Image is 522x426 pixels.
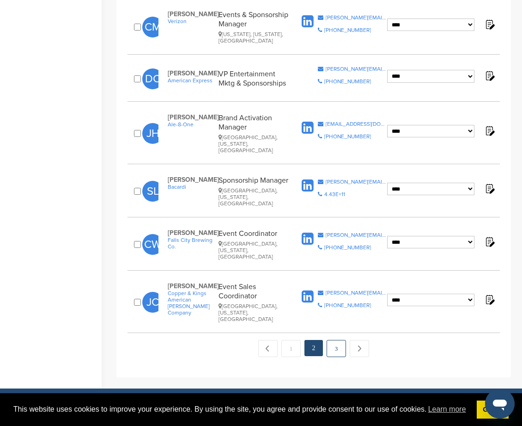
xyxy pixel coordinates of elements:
img: Notes [484,70,495,81]
div: 4.43E+11 [324,191,345,197]
div: Event Sales Coordinator [219,282,290,322]
img: Notes [484,125,495,136]
a: American Express [168,77,214,84]
a: 3 [327,340,346,357]
div: Event Coordinator [219,229,290,260]
a: ← Previous [258,340,278,357]
div: [PERSON_NAME][EMAIL_ADDRESS][PERSON_NAME][DOMAIN_NAME] [326,66,387,72]
div: [PERSON_NAME][EMAIL_ADDRESS][DOMAIN_NAME] [326,232,387,238]
a: dismiss cookie message [477,401,509,419]
div: [EMAIL_ADDRESS][DOMAIN_NAME] [326,121,387,127]
img: Notes [484,294,495,305]
span: JC [142,292,163,313]
a: Falls City Brewing Co. [168,237,214,250]
div: [PERSON_NAME][EMAIL_ADDRESS][PERSON_NAME][DOMAIN_NAME] [326,15,387,20]
div: [GEOGRAPHIC_DATA], [US_STATE], [GEOGRAPHIC_DATA] [219,303,290,322]
a: learn more about cookies [427,402,467,416]
em: 2 [304,340,323,356]
a: Verizon [168,18,214,25]
div: [US_STATE], [US_STATE], [GEOGRAPHIC_DATA] [219,31,290,44]
span: This website uses cookies to improve your experience. By using the site, you agree and provide co... [13,402,469,416]
div: [PHONE_NUMBER] [324,134,371,139]
div: [GEOGRAPHIC_DATA], [US_STATE], [GEOGRAPHIC_DATA] [219,241,290,260]
a: 1 [281,340,301,357]
img: Notes [484,183,495,194]
div: Brand Activation Manager [219,113,290,154]
div: [PHONE_NUMBER] [324,27,371,33]
span: [PERSON_NAME] [168,69,214,77]
div: [GEOGRAPHIC_DATA], [US_STATE], [GEOGRAPHIC_DATA] [219,187,290,207]
span: CW [142,234,163,255]
a: Next → [350,340,369,357]
img: Notes [484,19,495,30]
span: CM [142,17,163,37]
a: Copper & Kings American [PERSON_NAME] Company [168,290,214,316]
span: [PERSON_NAME] [168,113,214,121]
div: VP Entertainment Mktg & Sponsorships [219,69,290,88]
span: SL [142,181,163,202]
span: [PERSON_NAME] [168,282,214,290]
span: [PERSON_NAME] [168,10,214,18]
div: [PHONE_NUMBER] [324,245,371,250]
span: [PERSON_NAME] [168,229,214,237]
div: [PERSON_NAME][EMAIL_ADDRESS][DOMAIN_NAME] [326,290,387,296]
span: [PERSON_NAME] [168,176,214,184]
div: Events & Sponsorship Manager [219,10,290,44]
span: JH [142,123,163,144]
div: [GEOGRAPHIC_DATA], [US_STATE], [GEOGRAPHIC_DATA] [219,134,290,154]
div: Sponsorship Manager [219,176,290,207]
div: [PHONE_NUMBER] [324,303,371,308]
div: [PERSON_NAME][EMAIL_ADDRESS][PERSON_NAME][DOMAIN_NAME] [326,179,387,185]
a: Bacardi [168,184,214,190]
div: [PHONE_NUMBER] [324,79,371,84]
span: DC [142,68,163,89]
img: Notes [484,236,495,247]
a: Ale-8-One [168,121,214,128]
iframe: Button to launch messaging window [485,389,515,419]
